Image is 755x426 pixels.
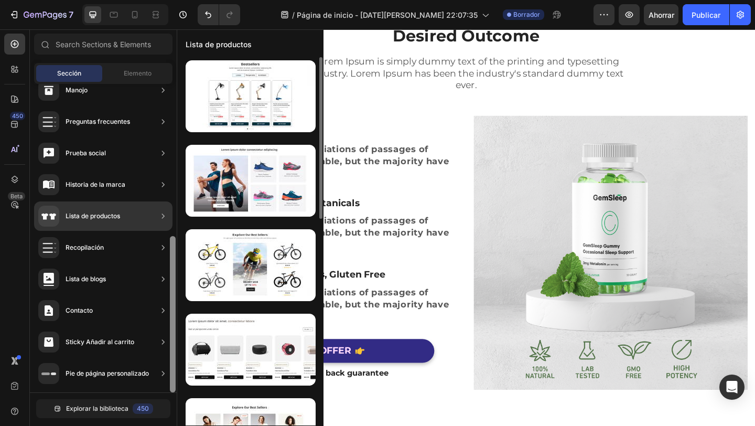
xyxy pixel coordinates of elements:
[66,86,88,94] font: Manojo
[137,404,149,412] font: 450
[644,4,678,25] button: Ahorrar
[66,306,93,314] font: Contacto
[683,4,729,25] button: Publicar
[57,69,81,77] font: Sección
[297,10,478,19] font: Página de inicio - [DATE][PERSON_NAME] 22:07:35
[719,375,745,400] div: Abrir Intercom Messenger
[10,193,23,200] font: Beta
[513,10,540,18] font: Borrador
[66,243,104,251] font: Recopilación
[66,338,134,346] font: Sticky Añadir al carrito
[198,4,240,25] div: Deshacer/Rehacer
[66,149,106,157] font: Prueba social
[649,10,674,19] font: Ahorrar
[177,29,755,426] iframe: Área de diseño
[34,34,172,55] input: Search Sections & Elements
[66,404,128,412] font: Explorar la biblioteca
[36,399,170,418] button: Explorar la biblioteca450
[66,118,130,125] font: Preguntas frecuentes
[66,212,120,220] font: Lista de productos
[66,369,149,377] font: Pie de página personalizado
[292,10,295,19] font: /
[66,275,106,283] font: Lista de blogs
[66,180,125,188] font: Historia de la marca
[69,9,73,20] font: 7
[124,69,152,77] font: Elemento
[12,112,23,120] font: 450
[692,10,720,19] font: Publicar
[4,4,78,25] button: 7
